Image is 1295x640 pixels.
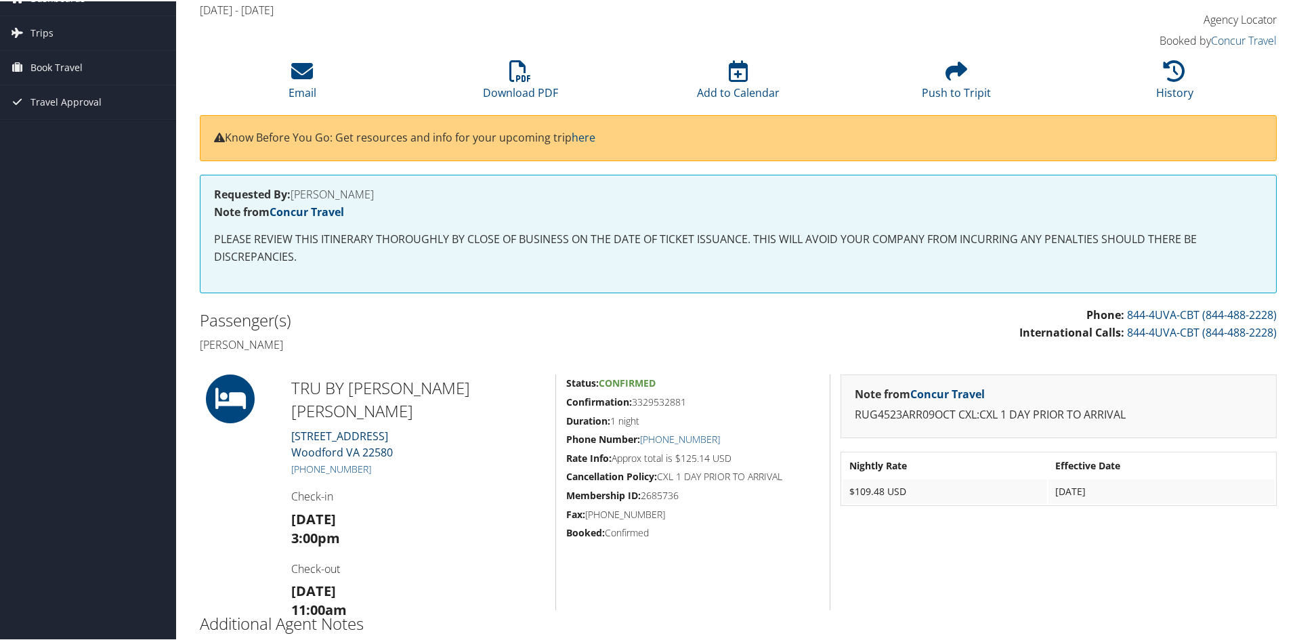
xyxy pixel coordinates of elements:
h4: [PERSON_NAME] [214,188,1262,198]
td: [DATE] [1048,478,1275,503]
h4: Agency Locator [1023,11,1277,26]
h5: 3329532881 [566,394,820,408]
h2: TRU BY [PERSON_NAME] [PERSON_NAME] [291,375,545,421]
h5: Approx total is $125.14 USD [566,450,820,464]
strong: Membership ID: [566,488,641,500]
p: RUG4523ARR09OCT CXL:CXL 1 DAY PRIOR TO ARRIVAL [855,405,1262,423]
span: Trips [30,15,54,49]
th: Effective Date [1048,452,1275,477]
strong: International Calls: [1019,324,1124,339]
h4: Check-in [291,488,545,503]
h4: Check-out [291,560,545,575]
strong: Requested By: [214,186,291,200]
h5: CXL 1 DAY PRIOR TO ARRIVAL [566,469,820,482]
h5: 1 night [566,413,820,427]
strong: Note from [214,203,344,218]
a: Add to Calendar [697,66,780,99]
h4: [PERSON_NAME] [200,336,728,351]
h2: Passenger(s) [200,307,728,330]
a: here [572,129,595,144]
strong: [DATE] [291,580,336,599]
span: Confirmed [599,375,656,388]
h4: Booked by [1023,32,1277,47]
strong: Fax: [566,507,585,519]
a: [STREET_ADDRESS]Woodford VA 22580 [291,427,393,458]
a: 844-4UVA-CBT (844-488-2228) [1127,324,1277,339]
strong: Status: [566,375,599,388]
strong: Cancellation Policy: [566,469,657,482]
a: 844-4UVA-CBT (844-488-2228) [1127,306,1277,321]
span: Travel Approval [30,84,102,118]
strong: Confirmation: [566,394,632,407]
p: Know Before You Go: Get resources and info for your upcoming trip [214,128,1262,146]
h4: [DATE] - [DATE] [200,1,1002,16]
a: Concur Travel [270,203,344,218]
th: Nightly Rate [843,452,1047,477]
a: Email [289,66,316,99]
span: Book Travel [30,49,83,83]
a: Download PDF [483,66,558,99]
h5: 2685736 [566,488,820,501]
a: Concur Travel [910,385,985,400]
h5: [PHONE_NUMBER] [566,507,820,520]
strong: 3:00pm [291,528,340,546]
td: $109.48 USD [843,478,1047,503]
a: History [1156,66,1193,99]
strong: Rate Info: [566,450,612,463]
p: PLEASE REVIEW THIS ITINERARY THOROUGHLY BY CLOSE OF BUSINESS ON THE DATE OF TICKET ISSUANCE. THIS... [214,230,1262,264]
h2: Additional Agent Notes [200,611,1277,634]
strong: Phone: [1086,306,1124,321]
a: [PHONE_NUMBER] [291,461,371,474]
a: Concur Travel [1211,32,1277,47]
strong: Phone Number: [566,431,640,444]
strong: Duration: [566,413,610,426]
strong: 11:00am [291,599,347,618]
strong: Booked: [566,525,605,538]
a: Push to Tripit [922,66,991,99]
strong: [DATE] [291,509,336,527]
a: [PHONE_NUMBER] [640,431,720,444]
h5: Confirmed [566,525,820,538]
strong: Note from [855,385,985,400]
